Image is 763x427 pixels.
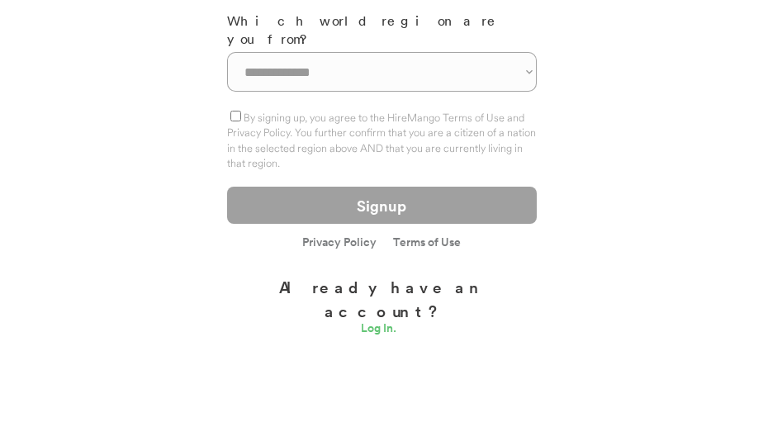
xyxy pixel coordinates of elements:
label: By signing up, you agree to the HireMango Terms of Use and Privacy Policy. You further confirm th... [227,111,536,169]
button: Signup [227,187,537,224]
a: Privacy Policy [302,236,377,250]
div: Which world region are you from? [227,12,537,49]
a: Log In. [361,322,402,339]
div: Already have an account? [227,275,537,322]
a: Terms of Use [393,236,461,248]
